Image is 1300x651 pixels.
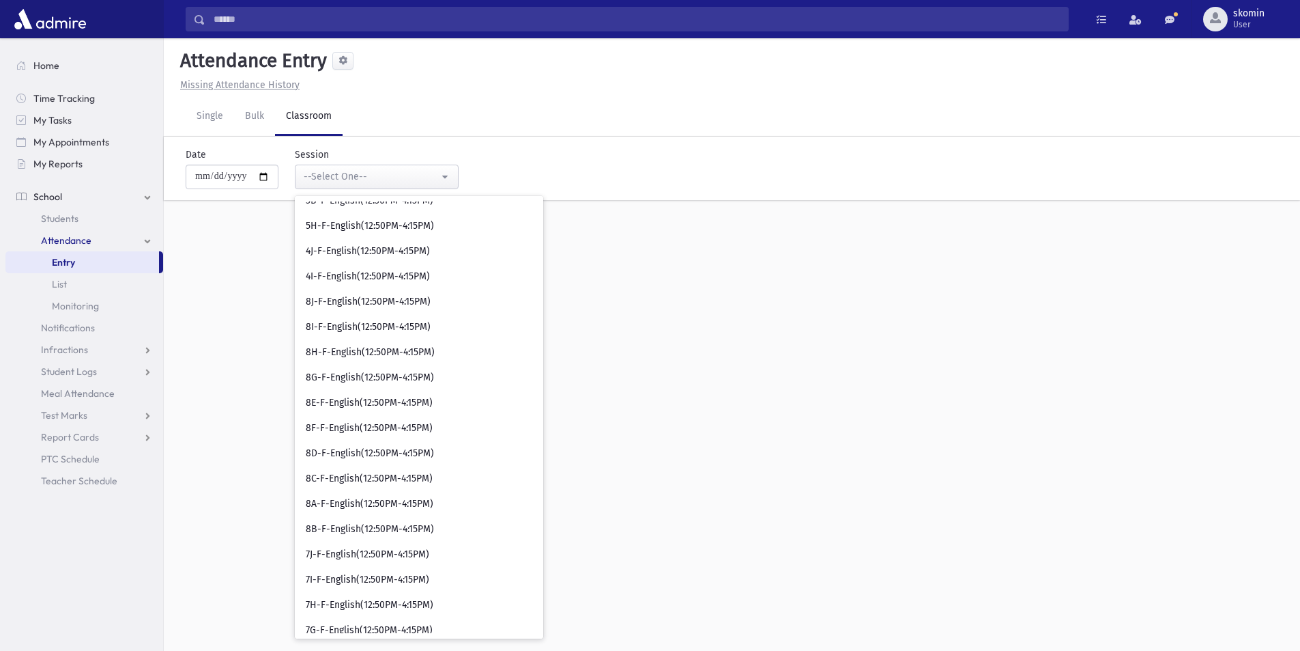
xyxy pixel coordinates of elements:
[306,573,429,587] span: 7I-F-English(12:50PM-4:15PM)
[306,421,433,435] span: 8F-F-English(12:50PM-4:15PM)
[306,548,429,562] span: 7J-F-English(12:50PM-4:15PM)
[41,344,88,356] span: Infractions
[306,270,430,283] span: 4I-F-English(12:50PM-4:15PM)
[306,447,434,460] span: 8D-F-English(12:50PM-4:15PM)
[295,165,459,189] button: --Select One--
[175,79,300,91] a: Missing Attendance History
[306,295,431,309] span: 8J-F-English(12:50PM-4:15PM)
[33,136,109,148] span: My Appointments
[1233,19,1265,30] span: User
[41,387,115,400] span: Meal Attendance
[33,191,62,203] span: School
[306,245,430,258] span: 4J-F-English(12:50PM-4:15PM)
[5,153,163,175] a: My Reports
[5,383,163,404] a: Meal Attendance
[306,598,433,612] span: 7H-F-English(12:50PM-4:15PM)
[41,453,100,465] span: PTC Schedule
[5,208,163,230] a: Students
[306,472,433,486] span: 8C-F-English(12:50PM-4:15PM)
[306,624,433,637] span: 7G-F-English(12:50PM-4:15PM)
[5,295,163,317] a: Monitoring
[306,396,433,410] span: 8E-F-English(12:50PM-4:15PM)
[5,339,163,361] a: Infractions
[304,169,439,184] div: --Select One--
[11,5,89,33] img: AdmirePro
[41,212,78,225] span: Students
[175,49,327,72] h5: Attendance Entry
[5,87,163,109] a: Time Tracking
[5,55,163,77] a: Home
[52,278,67,290] span: List
[41,431,99,443] span: Report Cards
[180,79,300,91] u: Missing Attendance History
[275,98,343,136] a: Classroom
[306,320,431,334] span: 8I-F-English(12:50PM-4:15PM)
[41,322,95,334] span: Notifications
[5,109,163,131] a: My Tasks
[5,470,163,492] a: Teacher Schedule
[33,158,83,170] span: My Reports
[5,273,163,295] a: List
[306,497,433,511] span: 8A-F-English(12:50PM-4:15PM)
[52,256,75,268] span: Entry
[33,114,72,126] span: My Tasks
[41,475,117,487] span: Teacher Schedule
[295,148,329,162] label: Session
[5,251,159,273] a: Entry
[41,365,97,378] span: Student Logs
[5,361,163,383] a: Student Logs
[33,92,95,105] span: Time Tracking
[1233,8,1265,19] span: skomin
[5,186,163,208] a: School
[306,346,435,359] span: 8H-F-English(12:50PM-4:15PM)
[306,523,434,536] span: 8B-F-English(12:50PM-4:15PM)
[5,448,163,470] a: PTC Schedule
[41,409,87,421] span: Test Marks
[5,404,163,426] a: Test Marks
[5,317,163,339] a: Notifications
[52,300,99,312] span: Monitoring
[306,194,433,208] span: 5B-F-English(12:50PM-4:15PM)
[306,219,434,233] span: 5H-F-English(12:50PM-4:15PM)
[41,234,91,247] span: Attendance
[186,148,206,162] label: Date
[33,59,59,72] span: Home
[205,7,1068,31] input: Search
[5,230,163,251] a: Attendance
[306,371,434,385] span: 8G-F-English(12:50PM-4:15PM)
[5,426,163,448] a: Report Cards
[186,98,234,136] a: Single
[5,131,163,153] a: My Appointments
[234,98,275,136] a: Bulk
